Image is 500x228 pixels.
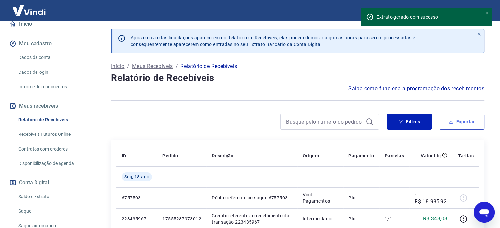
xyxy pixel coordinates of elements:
span: Seg, 18 ago [124,174,149,180]
p: Débito referente ao saque 6757503 [212,195,292,201]
input: Busque pelo número do pedido [286,117,363,127]
p: Pagamento [348,153,374,159]
button: Exportar [440,114,484,130]
p: Valor Líq. [421,153,442,159]
p: Tarifas [458,153,474,159]
p: 17555287973012 [162,216,201,222]
a: Disponibilização de agenda [16,157,90,170]
p: Vindi Pagamentos [302,191,338,204]
iframe: Botão para abrir a janela de mensagens [474,202,495,223]
a: Saldo e Extrato [16,190,90,203]
p: Relatório de Recebíveis [180,62,237,70]
p: 1/1 [385,216,404,222]
p: Descrição [212,153,234,159]
button: Meu cadastro [8,36,90,51]
p: ID [122,153,126,159]
p: / [127,62,129,70]
a: Início [8,17,90,31]
a: Relatório de Recebíveis [16,113,90,127]
p: R$ 343,03 [423,215,448,223]
a: Saque [16,204,90,218]
button: Sair [468,5,492,17]
p: 223435967 [122,216,152,222]
a: Contratos com credores [16,142,90,156]
a: Dados de login [16,66,90,79]
a: Início [111,62,124,70]
p: -R$ 18.985,92 [415,190,447,206]
a: Meus Recebíveis [132,62,173,70]
button: Meus recebíveis [8,99,90,113]
p: Origem [302,153,319,159]
p: Parcelas [385,153,404,159]
button: Filtros [387,114,432,130]
a: Recebíveis Futuros Online [16,128,90,141]
p: Intermediador [302,216,338,222]
p: / [176,62,178,70]
p: Pix [348,195,374,201]
div: Extrato gerado com sucesso! [376,14,477,20]
a: Saiba como funciona a programação dos recebimentos [348,85,484,93]
p: Pedido [162,153,178,159]
h4: Relatório de Recebíveis [111,72,484,85]
a: Informe de rendimentos [16,80,90,93]
p: 6757503 [122,195,152,201]
p: Crédito referente ao recebimento da transação 223435967 [212,212,292,225]
button: Conta Digital [8,176,90,190]
a: Dados da conta [16,51,90,64]
img: Vindi [8,0,51,20]
p: Pix [348,216,374,222]
p: Após o envio das liquidações aparecerem no Relatório de Recebíveis, elas podem demorar algumas ho... [131,34,415,48]
p: - [385,195,404,201]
